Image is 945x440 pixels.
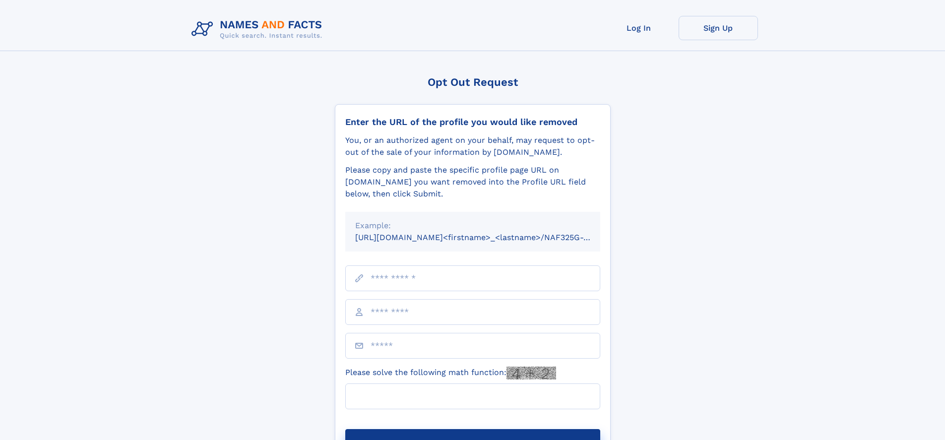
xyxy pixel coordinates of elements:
[599,16,679,40] a: Log In
[355,233,619,242] small: [URL][DOMAIN_NAME]<firstname>_<lastname>/NAF325G-xxxxxxxx
[345,164,600,200] div: Please copy and paste the specific profile page URL on [DOMAIN_NAME] you want removed into the Pr...
[345,134,600,158] div: You, or an authorized agent on your behalf, may request to opt-out of the sale of your informatio...
[188,16,330,43] img: Logo Names and Facts
[345,367,556,379] label: Please solve the following math function:
[679,16,758,40] a: Sign Up
[355,220,590,232] div: Example:
[335,76,611,88] div: Opt Out Request
[345,117,600,127] div: Enter the URL of the profile you would like removed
